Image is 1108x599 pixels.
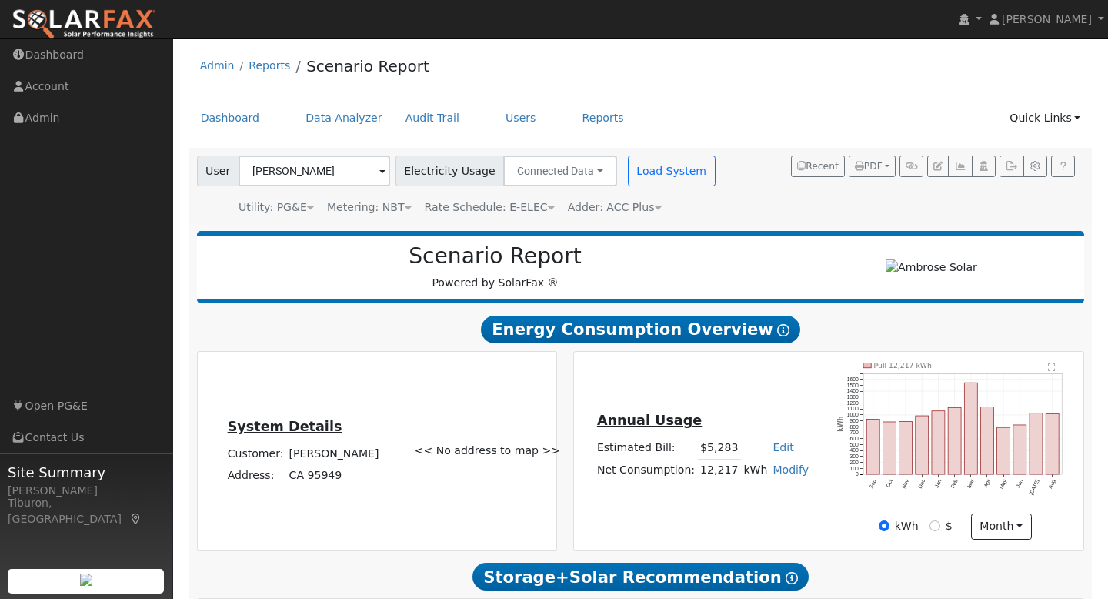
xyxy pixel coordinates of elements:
button: Edit User [927,156,949,177]
button: PDF [849,156,896,177]
text: 1600 [847,376,859,382]
input: Select a User [239,156,390,186]
div: Metering: NBT [327,199,412,216]
td: $5,283 [698,437,741,460]
a: Map [129,513,143,525]
text: 300 [849,453,859,459]
span: PDF [855,161,883,172]
text: 0 [856,471,859,477]
text: 500 [849,442,859,447]
button: Recent [791,156,845,177]
text: 600 [849,436,859,441]
a: Help Link [1051,156,1075,177]
input: kWh [879,520,889,531]
a: Edit [773,441,793,453]
td: 12,217 [698,459,741,481]
rect: onclick="" [1030,413,1043,474]
a: Scenario Report [306,57,429,75]
span: Alias: HETOUC [425,201,555,213]
a: Reports [571,104,636,132]
rect: onclick="" [1046,414,1059,475]
input: $ [929,520,940,531]
div: Tiburon, [GEOGRAPHIC_DATA] [8,495,165,527]
button: month [971,514,1032,540]
text: 800 [849,424,859,430]
button: Multi-Series Graph [948,156,972,177]
text: [DATE] [1028,479,1040,497]
a: Users [494,104,548,132]
text: Jan [934,479,943,489]
img: Ambrose Solar [886,259,977,276]
button: Settings [1023,156,1047,177]
i: Show Help [786,572,798,584]
text: 1400 [847,388,859,393]
text: 200 [849,460,859,465]
text: May [999,478,1009,490]
label: kWh [895,518,919,534]
button: Generate Report Link [899,156,923,177]
rect: onclick="" [883,422,896,474]
u: Annual Usage [597,413,702,428]
td: Customer: [225,443,286,464]
div: [PERSON_NAME] [8,483,165,499]
text: Aug [1048,479,1057,490]
label: $ [946,518,953,534]
div: Powered by SolarFax ® [205,243,786,291]
td: [PERSON_NAME] [286,443,382,464]
text: 400 [849,448,859,453]
text: 100 [849,466,859,471]
a: Dashboard [189,104,272,132]
span: Site Summary [8,462,165,483]
div: Utility: PG&E [239,199,314,216]
text: Oct [885,479,893,489]
rect: onclick="" [981,407,994,475]
td: Estimated Bill: [594,437,697,460]
text: Dec [917,478,926,489]
rect: onclick="" [916,416,929,474]
div: << No address to map >> [406,363,553,540]
text: Pull 12,217 kWh [874,361,933,370]
a: Reports [249,59,290,72]
a: Audit Trail [394,104,471,132]
rect: onclick="" [866,420,879,475]
text: Apr [983,478,992,489]
a: Data Analyzer [294,104,394,132]
img: SolarFax [12,8,156,41]
button: Login As [972,156,996,177]
text: Mar [966,478,976,489]
u: System Details [228,419,342,434]
rect: onclick="" [948,407,961,474]
span: [PERSON_NAME] [1002,13,1092,25]
a: Admin [200,59,235,72]
text: 1200 [847,400,859,406]
text: 1500 [847,383,859,388]
i: Show Help [777,324,789,336]
text: Jun [1016,479,1024,489]
rect: onclick="" [997,427,1010,474]
span: Storage+Solar Recommendation [472,563,808,591]
button: Connected Data [503,156,617,186]
h2: Scenario Report [212,243,778,269]
span: Energy Consumption Overview [481,316,799,343]
button: Export Interval Data [1000,156,1023,177]
div: Adder: ACC Plus [568,199,662,216]
span: User [197,156,239,186]
img: retrieve [80,574,92,586]
text: Feb [949,479,958,490]
a: Quick Links [998,104,1092,132]
a: Modify [773,463,809,476]
td: kWh [741,459,770,481]
td: Net Consumption: [594,459,697,481]
text: kWh [836,417,844,432]
text: Nov [901,478,910,489]
rect: onclick="" [932,411,945,474]
text:  [1048,363,1056,372]
text: Sep [868,479,877,490]
td: Address: [225,464,286,486]
text: 1300 [847,394,859,400]
text: 1100 [847,407,859,412]
td: CA 95949 [286,464,382,486]
text: 1000 [847,412,859,417]
text: 900 [849,418,859,423]
rect: onclick="" [899,422,913,475]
